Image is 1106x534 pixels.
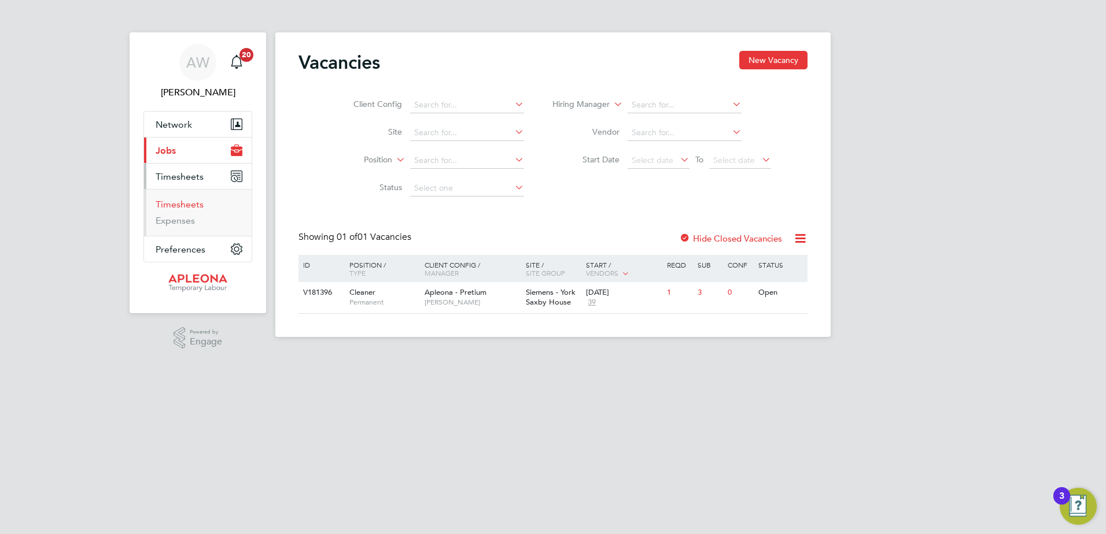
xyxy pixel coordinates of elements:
input: Search for... [628,125,742,141]
button: Timesheets [144,164,252,189]
div: 3 [1059,496,1064,511]
span: To [692,152,707,167]
span: Powered by [190,327,222,337]
div: [DATE] [586,288,661,298]
a: 20 [225,44,248,81]
div: Status [755,255,806,275]
button: Network [144,112,252,137]
span: Cleaner [349,287,375,297]
span: Preferences [156,244,205,255]
h2: Vacancies [298,51,380,74]
div: V181396 [300,282,341,303]
span: Apleona - Pretium [425,287,486,297]
span: Timesheets [156,171,204,182]
label: Hide Closed Vacancies [679,233,782,244]
input: Search for... [410,97,524,113]
label: Vendor [553,127,620,137]
div: Conf [725,255,755,275]
div: ID [300,255,341,275]
span: Permanent [349,298,419,307]
div: Client Config / [422,255,523,283]
span: Siemens - York Saxby House [526,287,576,307]
div: Position / [341,255,422,283]
button: Jobs [144,138,252,163]
input: Search for... [410,153,524,169]
span: 39 [586,298,598,307]
label: Hiring Manager [543,99,610,110]
label: Site [336,127,402,137]
div: Start / [583,255,664,284]
span: Jobs [156,145,176,156]
a: AW[PERSON_NAME] [143,44,252,99]
div: 1 [664,282,694,303]
input: Select one [410,180,524,196]
span: Select date [632,155,673,165]
img: apleona-logo-retina.png [168,274,227,292]
div: 0 [725,282,755,303]
a: Powered byEngage [174,327,223,349]
div: Sub [695,255,725,275]
span: Vendors [586,268,618,277]
div: Reqd [664,255,694,275]
button: Open Resource Center, 3 new notifications [1060,488,1097,525]
span: Manager [425,268,459,277]
a: Timesheets [156,199,204,210]
div: Showing [298,231,414,243]
button: Preferences [144,236,252,262]
label: Start Date [553,154,620,165]
nav: Main navigation [130,32,266,313]
a: Go to home page [143,274,252,292]
span: 20 [239,48,253,62]
div: 3 [695,282,725,303]
span: 01 Vacancies [337,231,411,243]
label: Position [326,154,392,166]
div: Site / [523,255,584,283]
span: [PERSON_NAME] [425,298,520,307]
label: Status [336,182,402,192]
span: Site Group [526,268,565,277]
div: Timesheets [144,189,252,236]
span: Network [156,119,192,130]
span: 01 of [337,231,357,243]
span: Type [349,268,366,277]
a: Expenses [156,215,195,226]
span: Select date [713,155,755,165]
div: Open [755,282,806,303]
input: Search for... [628,97,742,113]
span: Angela Williams [143,86,252,99]
button: New Vacancy [739,51,808,69]
input: Search for... [410,125,524,141]
span: Engage [190,337,222,347]
span: AW [186,55,209,70]
label: Client Config [336,99,402,109]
